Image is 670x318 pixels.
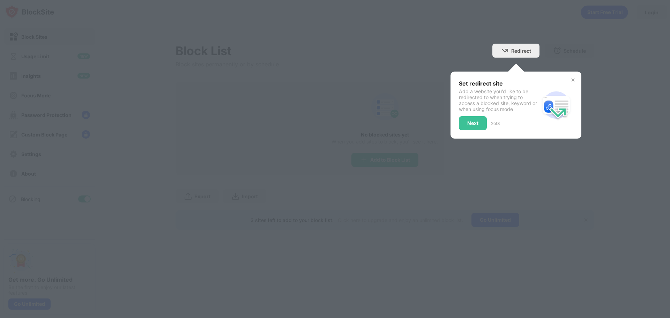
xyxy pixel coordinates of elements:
[539,88,573,122] img: redirect.svg
[467,120,478,126] div: Next
[459,88,539,112] div: Add a website you’d like to be redirected to when trying to access a blocked site, keyword or whe...
[511,48,531,54] div: Redirect
[459,80,539,87] div: Set redirect site
[570,77,576,83] img: x-button.svg
[491,121,500,126] div: 2 of 3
